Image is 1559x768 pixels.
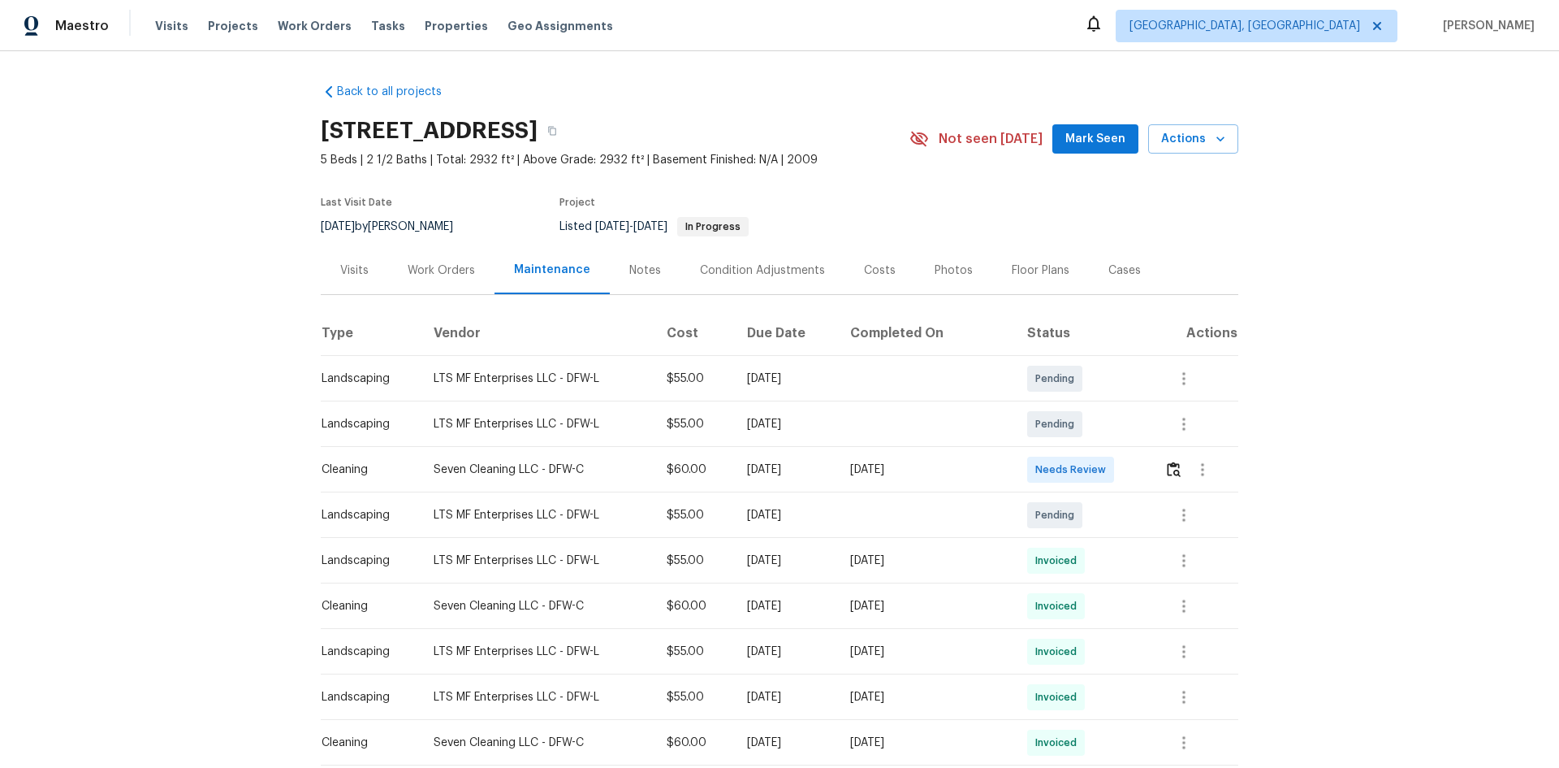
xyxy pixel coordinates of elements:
span: Invoiced [1035,735,1083,751]
span: [GEOGRAPHIC_DATA], [GEOGRAPHIC_DATA] [1129,18,1360,34]
div: LTS MF Enterprises LLC - DFW-L [434,507,641,523]
div: Seven Cleaning LLC - DFW-C [434,735,641,751]
div: [DATE] [747,598,824,614]
div: Cleaning [322,598,408,614]
button: Review Icon [1164,450,1183,489]
div: Maintenance [514,262,590,278]
span: Project [559,197,595,207]
span: [PERSON_NAME] [1436,18,1535,34]
div: LTS MF Enterprises LLC - DFW-L [434,553,641,569]
span: Projects [208,18,258,34]
span: Properties [425,18,488,34]
span: Actions [1161,129,1225,150]
div: Photos [935,263,973,279]
div: LTS MF Enterprises LLC - DFW-L [434,371,641,387]
div: Landscaping [322,644,408,660]
div: $60.00 [667,462,721,478]
span: 5 Beds | 2 1/2 Baths | Total: 2932 ft² | Above Grade: 2932 ft² | Basement Finished: N/A | 2009 [321,152,909,168]
span: Visits [155,18,188,34]
span: Pending [1035,416,1081,432]
span: Not seen [DATE] [939,131,1043,147]
th: Type [321,310,421,356]
th: Completed On [837,310,1014,356]
span: - [595,221,667,232]
div: Landscaping [322,371,408,387]
span: Last Visit Date [321,197,392,207]
div: Floor Plans [1012,263,1069,279]
div: Cleaning [322,462,408,478]
span: [DATE] [595,221,629,232]
img: Review Icon [1167,462,1181,477]
div: LTS MF Enterprises LLC - DFW-L [434,644,641,660]
div: [DATE] [747,507,824,523]
span: Mark Seen [1065,129,1125,150]
div: $55.00 [667,689,721,705]
span: Maestro [55,18,109,34]
div: $55.00 [667,416,721,432]
th: Vendor [421,310,654,356]
span: Work Orders [278,18,352,34]
th: Actions [1151,310,1238,356]
div: Cases [1108,263,1141,279]
button: Copy Address [538,116,567,145]
div: [DATE] [850,598,1001,614]
h2: [STREET_ADDRESS] [321,123,538,139]
span: [DATE] [321,221,355,232]
span: Needs Review [1035,462,1112,478]
div: [DATE] [747,462,824,478]
div: [DATE] [850,735,1001,751]
span: Geo Assignments [507,18,613,34]
span: Pending [1035,507,1081,523]
span: Listed [559,221,749,232]
span: Invoiced [1035,598,1083,614]
div: Landscaping [322,689,408,705]
div: Costs [864,263,896,279]
div: [DATE] [747,553,824,569]
button: Actions [1148,124,1238,154]
div: [DATE] [850,553,1001,569]
div: Condition Adjustments [700,263,825,279]
div: Work Orders [408,263,475,279]
div: [DATE] [747,735,824,751]
div: LTS MF Enterprises LLC - DFW-L [434,416,641,432]
th: Status [1014,310,1151,356]
div: $55.00 [667,371,721,387]
div: Seven Cleaning LLC - DFW-C [434,598,641,614]
div: Landscaping [322,416,408,432]
div: Visits [340,263,369,279]
span: Invoiced [1035,644,1083,660]
div: by [PERSON_NAME] [321,217,473,236]
th: Cost [654,310,734,356]
div: LTS MF Enterprises LLC - DFW-L [434,689,641,705]
span: In Progress [679,222,747,232]
th: Due Date [734,310,837,356]
div: Cleaning [322,735,408,751]
div: Notes [629,263,661,279]
div: [DATE] [747,644,824,660]
span: Tasks [371,20,405,32]
span: Invoiced [1035,689,1083,705]
button: Mark Seen [1052,124,1138,154]
div: $60.00 [667,735,721,751]
span: [DATE] [633,221,667,232]
div: Seven Cleaning LLC - DFW-C [434,462,641,478]
span: Invoiced [1035,553,1083,569]
div: $55.00 [667,553,721,569]
div: Landscaping [322,553,408,569]
a: Back to all projects [321,84,477,100]
div: $55.00 [667,644,721,660]
span: Pending [1035,371,1081,387]
div: $60.00 [667,598,721,614]
div: [DATE] [747,371,824,387]
div: Landscaping [322,507,408,523]
div: [DATE] [747,416,824,432]
div: [DATE] [850,689,1001,705]
div: [DATE] [850,462,1001,478]
div: [DATE] [747,689,824,705]
div: $55.00 [667,507,721,523]
div: [DATE] [850,644,1001,660]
